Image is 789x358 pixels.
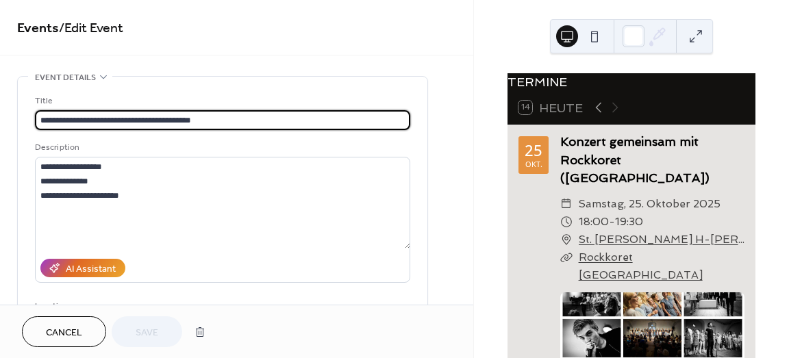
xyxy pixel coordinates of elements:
[579,251,703,281] a: Rockkoret [GEOGRAPHIC_DATA]
[560,134,710,185] a: Konzert gemeinsam mit Rockkoret ([GEOGRAPHIC_DATA])
[560,195,573,213] div: ​
[560,231,573,248] div: ​
[66,262,116,277] div: AI Assistant
[508,73,755,91] div: TERMINE
[579,231,744,248] a: St. [PERSON_NAME] H-[PERSON_NAME]
[59,15,123,42] span: / Edit Event
[525,160,542,168] div: Okt.
[40,259,125,277] button: AI Assistant
[525,142,542,157] div: 25
[609,213,615,231] span: -
[560,213,573,231] div: ​
[17,15,59,42] a: Events
[579,195,721,213] span: Samstag, 25. Oktober 2025
[560,248,573,266] div: ​
[35,94,408,108] div: Title
[46,326,82,340] span: Cancel
[579,213,609,231] span: 18:00
[615,213,643,231] span: 19:30
[35,140,408,155] div: Description
[35,71,96,85] span: Event details
[22,316,106,347] button: Cancel
[35,299,408,314] div: Location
